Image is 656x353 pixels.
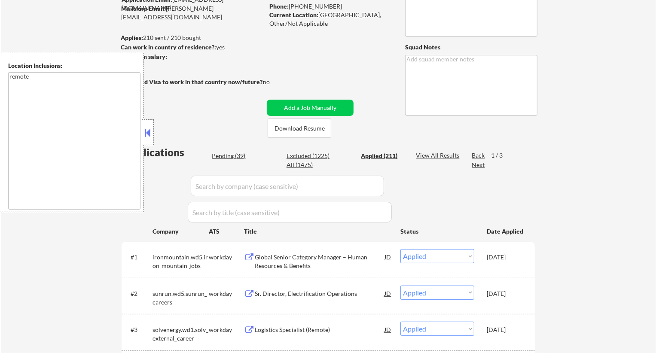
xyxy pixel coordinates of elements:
div: #2 [131,289,146,298]
div: yes [121,43,262,52]
div: Next [472,161,485,169]
div: 1 / 3 [491,151,511,160]
div: Location Inclusions: [8,61,140,70]
div: Logistics Specialist (Remote) [255,326,384,334]
div: [PHONE_NUMBER] [269,2,391,11]
div: sunrun.wd5.sunrun_careers [153,289,209,306]
input: Search by title (case sensitive) [188,202,392,222]
div: no [263,78,287,86]
div: JD [384,322,392,337]
input: Search by company (case sensitive) [191,176,384,196]
div: [GEOGRAPHIC_DATA], Other/Not Applicable [269,11,391,27]
div: Pending (39) [212,152,255,160]
strong: Can work in country of residence?: [121,43,217,51]
button: Add a Job Manually [267,100,354,116]
div: 210 sent / 210 bought [121,33,264,42]
strong: Will need Visa to work in that country now/future?: [121,78,264,85]
div: JD [384,286,392,301]
div: Global Senior Category Manager – Human Resources & Benefits [255,253,384,270]
strong: Applies: [121,34,143,41]
div: [DATE] [487,289,525,298]
div: Status [400,223,474,239]
div: Applied (211) [361,152,404,160]
div: All (1475) [287,161,330,169]
div: Squad Notes [405,43,537,52]
div: Applications [124,147,209,158]
strong: Current Location: [269,11,318,18]
div: View All Results [416,151,462,160]
strong: Mailslurp Email: [121,5,166,12]
div: JD [384,249,392,265]
div: #1 [131,253,146,262]
div: Back [472,151,485,160]
div: Title [244,227,392,236]
strong: Phone: [269,3,289,10]
div: ironmountain.wd5.iron-mountain-jobs [153,253,209,270]
div: ATS [209,227,244,236]
div: [PERSON_NAME][EMAIL_ADDRESS][DOMAIN_NAME] [121,4,264,21]
div: workday [209,289,244,298]
div: solvenergy.wd1.solv_external_career [153,326,209,342]
div: workday [209,326,244,334]
div: Company [153,227,209,236]
div: [DATE] [487,253,525,262]
div: Sr. Director, Electrification Operations [255,289,384,298]
div: Date Applied [487,227,525,236]
div: [DATE] [487,326,525,334]
div: Excluded (1225) [287,152,330,160]
button: Download Resume [268,119,331,138]
div: #3 [131,326,146,334]
div: workday [209,253,244,262]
